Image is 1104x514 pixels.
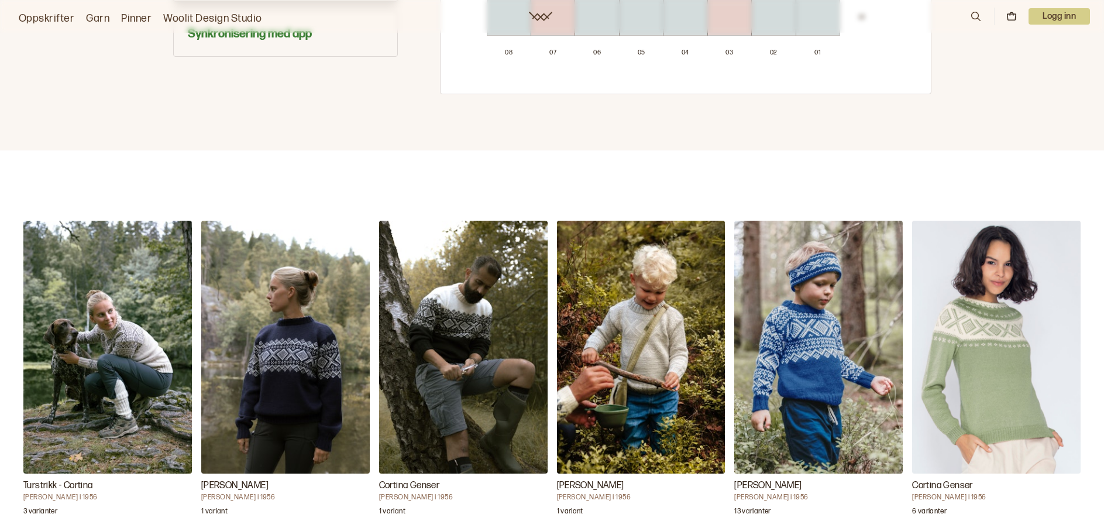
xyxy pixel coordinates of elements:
p: Logg inn [1029,8,1090,25]
p: 0 2 [770,49,778,57]
img: Bitten Eriksen i 1956Cortina Genser [379,221,548,474]
h3: [PERSON_NAME] [201,479,370,493]
p: 0 3 [725,49,733,57]
h4: [PERSON_NAME] i 1956 [912,493,1081,502]
img: Bitten Eriksen i 1956Cortina Barnegenser [734,221,903,474]
h3: [PERSON_NAME] [557,479,725,493]
h3: Cortina Genser [379,479,548,493]
p: 0 8 [505,49,513,57]
a: Woolit Design Studio [163,11,262,27]
h3: Synkronisering med app [188,26,383,42]
p: 0 6 [593,49,601,57]
h3: Cortina Genser [912,479,1081,493]
a: Oppskrifter [19,11,74,27]
p: 0 7 [549,49,556,57]
h4: [PERSON_NAME] i 1956 [734,493,903,502]
a: Garn [86,11,109,27]
p: 0 5 [638,49,645,57]
h3: Turstrikk - Cortina [23,479,192,493]
h4: [PERSON_NAME] i 1956 [201,493,370,502]
img: Bitten Eriksen i 1956Cortina Genser [912,221,1081,474]
h3: [PERSON_NAME] [734,479,903,493]
img: Bitten Eriksen i 1956Cortina Barnegenser [557,221,725,474]
img: Bitten Eriksen i 1956 Turstrikk - Cortina [23,221,192,474]
button: User dropdown [1029,8,1090,25]
a: Pinner [121,11,152,27]
p: 0 4 [682,49,689,57]
h4: [PERSON_NAME] i 1956 [23,493,192,502]
h4: [PERSON_NAME] i 1956 [379,493,548,502]
p: 0 1 [814,49,821,57]
a: Woolit [529,12,552,21]
img: Bitten Eriksen i 1956Cortina Geser [201,221,370,474]
h4: [PERSON_NAME] i 1956 [557,493,725,502]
